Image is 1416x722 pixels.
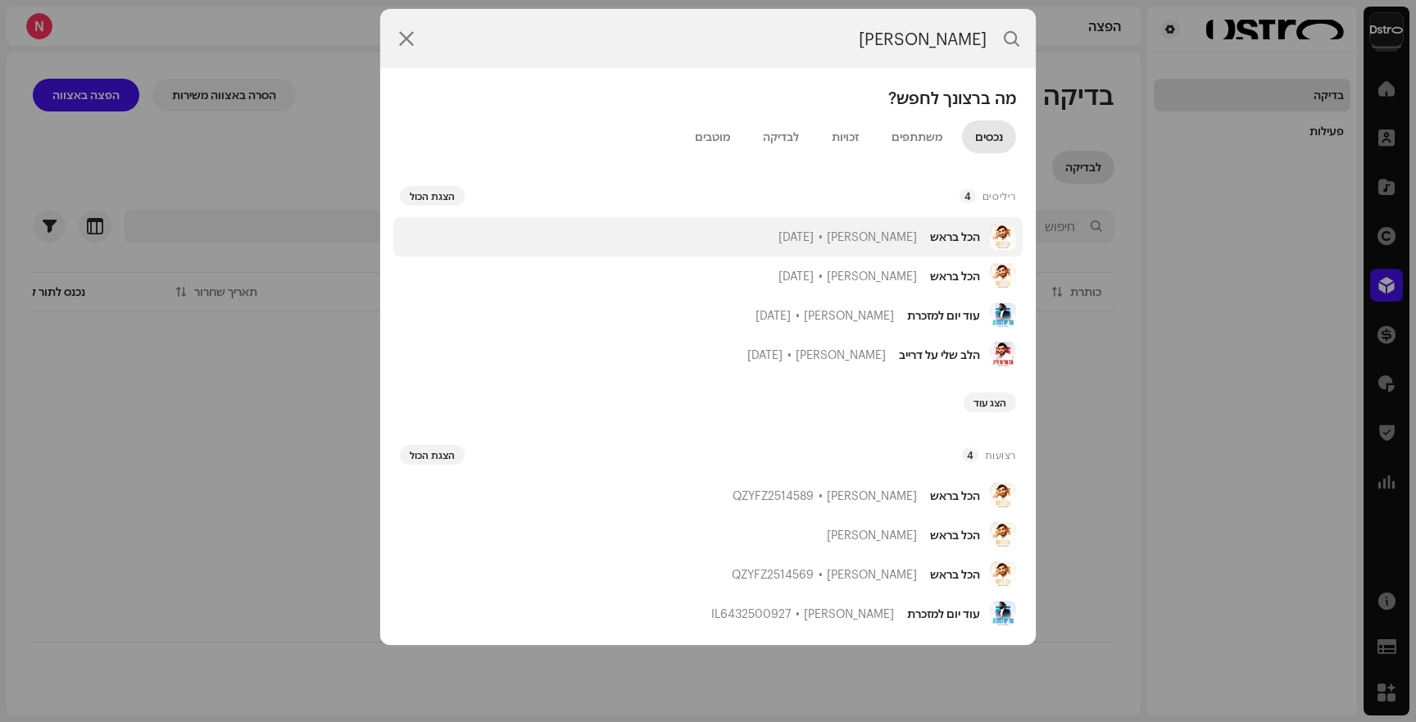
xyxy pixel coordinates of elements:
span: [PERSON_NAME] [827,529,917,542]
p-badge: 4 [962,447,978,462]
span: [PERSON_NAME] [796,348,886,361]
span: [PERSON_NAME] [827,230,917,243]
button: הצגת הכול [400,445,465,465]
span: [DATE] [756,309,791,322]
span: [PERSON_NAME] [804,607,894,620]
strong: עוד יום למזכרת [907,309,980,322]
p-badge: 4 [960,188,976,203]
span: הצגת הכול [410,448,455,461]
span: רצועות [985,445,1016,465]
span: [DATE] [778,270,814,283]
img: b33ad480-0cea-461e-939b-6dc4d72d2f07 [990,522,1016,548]
img: 6fe4d304-d85f-4409-96c4-0024827d9254 [990,302,1016,329]
span: הצגת הכול [410,189,455,202]
strong: הכל בראש [930,489,980,502]
img: af9d7194-71d1-4597-85a8-1781cad196f9 [990,561,1016,588]
span: [PERSON_NAME] [804,309,894,322]
span: [PERSON_NAME] [827,270,917,283]
div: מה ברצונך לחפש? [393,88,1023,107]
button: הצגת הכול [400,186,465,206]
img: 6fe4d304-d85f-4409-96c4-0024827d9254 [990,601,1016,627]
div: נכסים [975,120,1003,153]
img: 56a9b353-294c-4186-a7eb-22c0a45745d7 [990,263,1016,289]
strong: עוד יום למזכרת [907,607,980,620]
img: 2f51a1ab-4905-43f7-a2aa-49caa83ee21d [990,342,1016,368]
span: [PERSON_NAME] [827,489,917,502]
strong: הכל בראש [930,568,980,581]
div: מוטבים [695,120,730,153]
strong: הכל בראש [930,230,980,243]
strong: הלב שלי על דרייב [899,348,980,361]
span: [DATE] [747,348,783,361]
input: חיפוש [380,9,1036,68]
span: הצג עוד [973,396,1006,409]
div: לבדיקה [763,120,799,153]
span: [DATE] [778,230,814,243]
span: QZYFZ2514589 [733,489,814,502]
div: זכויות [832,120,859,153]
button: הצג עוד [964,393,1016,412]
strong: הכל בראש [930,270,980,283]
span: [PERSON_NAME] [827,568,917,581]
span: IL6432500927 [711,607,791,620]
img: 56a9b353-294c-4186-a7eb-22c0a45745d7 [990,483,1016,509]
strong: הכל בראש [930,529,980,542]
div: משתתפים [892,120,942,153]
span: ריליסים [983,186,1016,206]
span: QZYFZ2514569 [732,568,814,581]
img: af9d7194-71d1-4597-85a8-1781cad196f9 [990,224,1016,250]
